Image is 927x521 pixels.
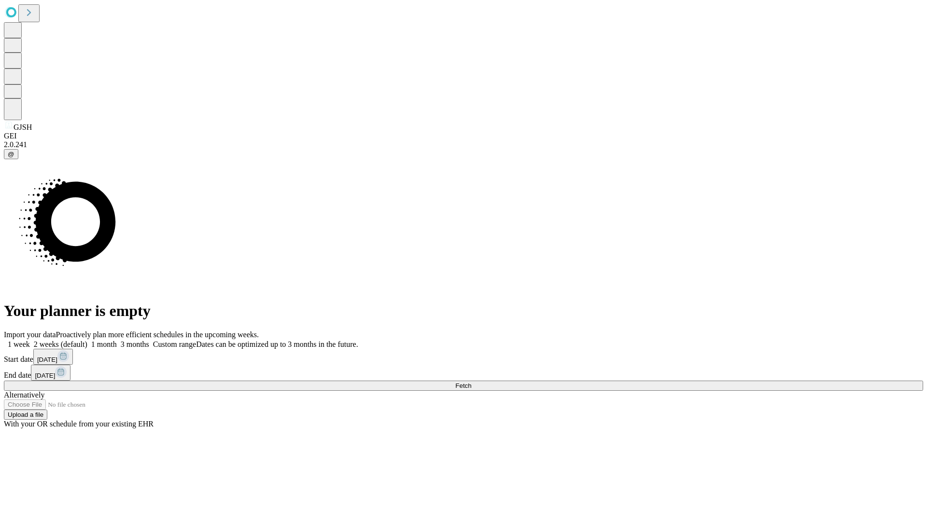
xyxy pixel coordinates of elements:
span: [DATE] [37,356,57,363]
span: GJSH [14,123,32,131]
button: [DATE] [33,349,73,365]
h1: Your planner is empty [4,302,923,320]
span: Dates can be optimized up to 3 months in the future. [196,340,358,348]
span: Custom range [153,340,196,348]
span: Import your data [4,330,56,339]
button: [DATE] [31,365,70,381]
span: 1 week [8,340,30,348]
span: 3 months [121,340,149,348]
span: @ [8,151,14,158]
span: 2 weeks (default) [34,340,87,348]
span: [DATE] [35,372,55,379]
div: Start date [4,349,923,365]
div: GEI [4,132,923,140]
span: Fetch [455,382,471,389]
div: 2.0.241 [4,140,923,149]
div: End date [4,365,923,381]
span: Proactively plan more efficient schedules in the upcoming weeks. [56,330,259,339]
span: Alternatively [4,391,44,399]
button: @ [4,149,18,159]
button: Upload a file [4,410,47,420]
span: With your OR schedule from your existing EHR [4,420,154,428]
span: 1 month [91,340,117,348]
button: Fetch [4,381,923,391]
